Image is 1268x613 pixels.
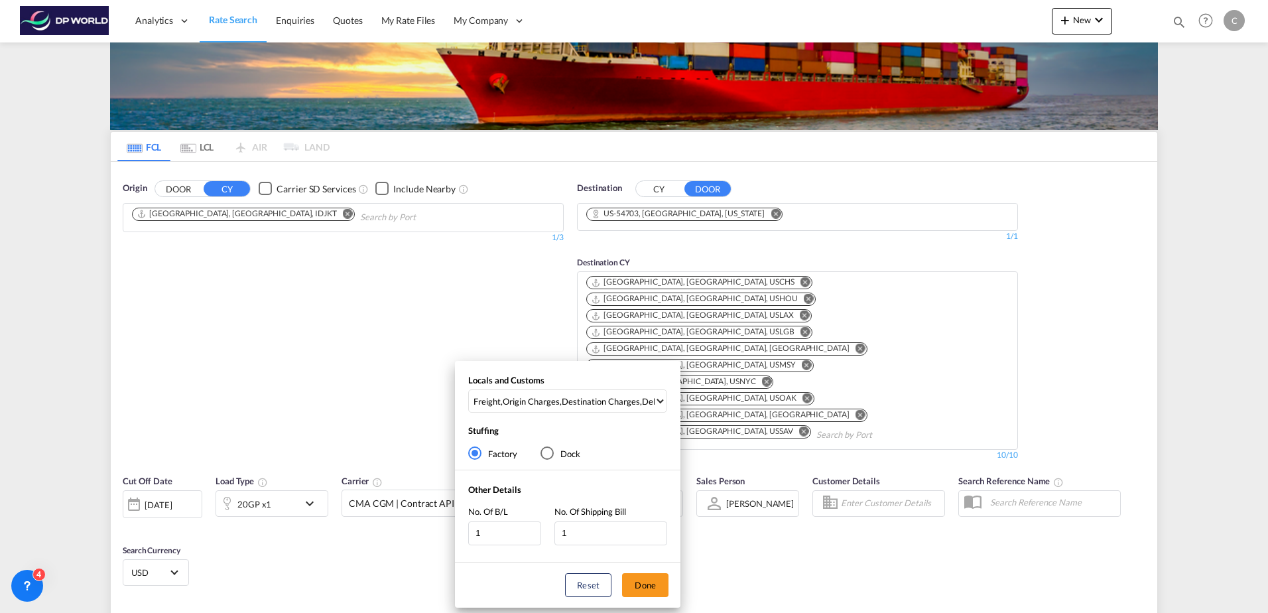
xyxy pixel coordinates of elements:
div: Destination Charges [562,395,640,407]
div: Delivery Charges [642,395,708,407]
span: Other Details [468,484,521,495]
span: Stuffing [468,425,499,436]
md-radio-button: Dock [540,446,580,460]
md-select: Select Locals and Customs: Freight, Origin Charges, Destination Charges, Delivery Charges [468,389,667,413]
span: No. Of Shipping Bill [554,506,626,517]
span: Locals and Customs [468,375,544,385]
button: Reset [565,573,611,597]
input: No. Of Shipping Bill [554,521,667,545]
span: No. Of B/L [468,506,508,517]
span: , , , [474,395,654,407]
md-radio-button: Factory [468,446,517,460]
input: No. Of B/L [468,521,541,545]
div: Origin Charges [503,395,560,407]
button: Done [622,573,668,597]
div: Freight [474,395,501,407]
